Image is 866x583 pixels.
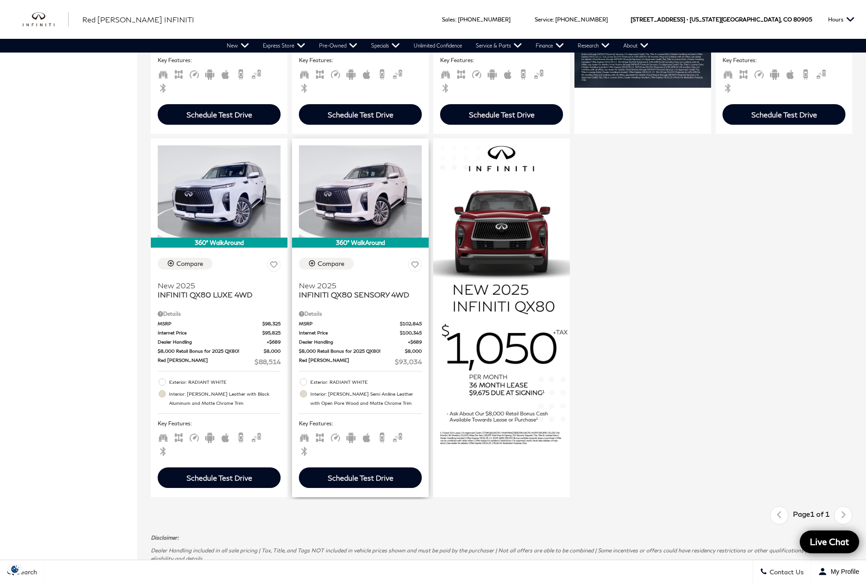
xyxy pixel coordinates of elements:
span: AWD [456,70,467,77]
a: New 2025INFINITI QX80 SENSORY 4WD [299,275,422,299]
span: $8,000 Retail Bonus for 2025 QX80! [158,348,264,355]
span: $98,325 [262,320,281,327]
span: $689 [267,339,281,345]
div: Schedule Test Drive - INFINITI QX80 LUXE 4WD [440,104,563,125]
span: New 2025 [158,281,274,290]
span: Dealer Handling [158,339,267,345]
span: Blind Spot Monitor [251,70,262,77]
span: Android Auto [345,70,356,77]
span: Key Features : [440,55,563,65]
span: AWD [738,70,749,77]
a: Service & Parts [469,39,529,53]
span: Backup Camera [235,433,246,440]
a: Specials [364,39,407,53]
div: 360° WalkAround [151,238,287,248]
span: $95,825 [262,329,281,336]
div: Schedule Test Drive - INFINITI QX80 LUXE 4WD [158,467,281,488]
div: Schedule Test Drive [328,473,393,482]
div: Schedule Test Drive [751,110,817,119]
span: Bluetooth [299,447,310,454]
span: Key Features : [158,55,281,65]
div: Schedule Test Drive [328,110,393,119]
span: Apple Car-Play [361,70,372,77]
span: $689 [408,339,422,345]
span: Blind Spot Monitor [392,70,403,77]
span: Apple Car-Play [220,70,231,77]
span: Adaptive Cruise Control [330,433,341,440]
div: Pricing Details - INFINITI QX80 LUXE 4WD [158,310,281,318]
span: Internet Price [299,329,400,336]
div: Schedule Test Drive [469,110,535,119]
button: Save Vehicle [267,258,281,275]
span: Backup Camera [235,70,246,77]
span: MSRP [158,320,262,327]
span: Third Row Seats [299,70,310,77]
a: infiniti [23,12,69,27]
span: Dealer Handling [299,339,408,345]
span: Android Auto [204,433,215,440]
span: $8,000 [264,348,281,355]
span: AWD [173,433,184,440]
span: Service [535,16,553,23]
a: Express Store [256,39,312,53]
span: MSRP [299,320,400,327]
span: Bluetooth [158,447,169,454]
a: Internet Price $100,345 [299,329,422,336]
span: Red [PERSON_NAME] [299,357,395,366]
span: New 2025 [299,281,415,290]
div: Schedule Test Drive - INFINITI QX80 LUXE 4WD [723,104,845,125]
a: MSRP $102,845 [299,320,422,327]
div: Schedule Test Drive [186,110,252,119]
div: Pricing Details - INFINITI QX80 SENSORY 4WD [299,310,422,318]
span: Key Features : [299,419,422,429]
span: Bluetooth [723,84,733,90]
span: $102,845 [400,320,422,327]
span: Key Features : [723,55,845,65]
span: Bluetooth [440,84,451,90]
a: [PHONE_NUMBER] [555,16,608,23]
span: INFINITI QX80 LUXE 4WD [158,290,274,299]
span: Key Features : [158,419,281,429]
a: Unlimited Confidence [407,39,469,53]
a: [STREET_ADDRESS] • [US_STATE][GEOGRAPHIC_DATA], CO 80905 [631,16,812,23]
strong: Disclaimer: [151,534,179,541]
span: AWD [314,433,325,440]
a: $8,000 Retail Bonus for 2025 QX80! $8,000 [299,348,422,355]
a: New 2025INFINITI QX80 LUXE 4WD [158,275,281,299]
img: INFINITI [23,12,69,27]
button: Save Vehicle [408,258,422,275]
a: New [220,39,256,53]
span: Adaptive Cruise Control [189,70,200,77]
a: Red [PERSON_NAME] $88,514 [158,357,281,366]
span: Third Row Seats [299,433,310,440]
a: Finance [529,39,571,53]
span: Red [PERSON_NAME] [158,357,255,366]
span: $88,514 [255,357,281,366]
span: Contact Us [767,568,804,576]
img: 2025 INFINITI QX80 SENSORY 4WD [299,145,422,238]
span: Sales [442,16,455,23]
span: Backup Camera [518,70,529,77]
a: About [616,39,655,53]
span: Blind Spot Monitor [251,433,262,440]
a: Pre-Owned [312,39,364,53]
div: Schedule Test Drive - INFINITI QX80 SENSORY 4WD [299,467,422,488]
span: Red [PERSON_NAME] INFINITI [82,15,194,24]
div: Schedule Test Drive [186,473,252,482]
span: My Profile [827,568,859,575]
span: $100,345 [400,329,422,336]
span: Backup Camera [377,70,388,77]
span: Apple Car-Play [220,433,231,440]
img: 2025 INFINITI QX80 LUXE 4WD [158,145,281,238]
span: INFINITI QX80 SENSORY 4WD [299,290,415,299]
a: $8,000 Retail Bonus for 2025 QX80! $8,000 [158,348,281,355]
a: [PHONE_NUMBER] [458,16,510,23]
span: Live Chat [805,536,854,547]
span: Adaptive Cruise Control [330,70,341,77]
span: Internet Price [158,329,262,336]
a: Dealer Handling $689 [158,339,281,345]
span: Apple Car-Play [361,433,372,440]
span: $93,034 [395,357,422,366]
button: Open user profile menu [811,560,866,583]
button: Compare Vehicle [158,258,213,270]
